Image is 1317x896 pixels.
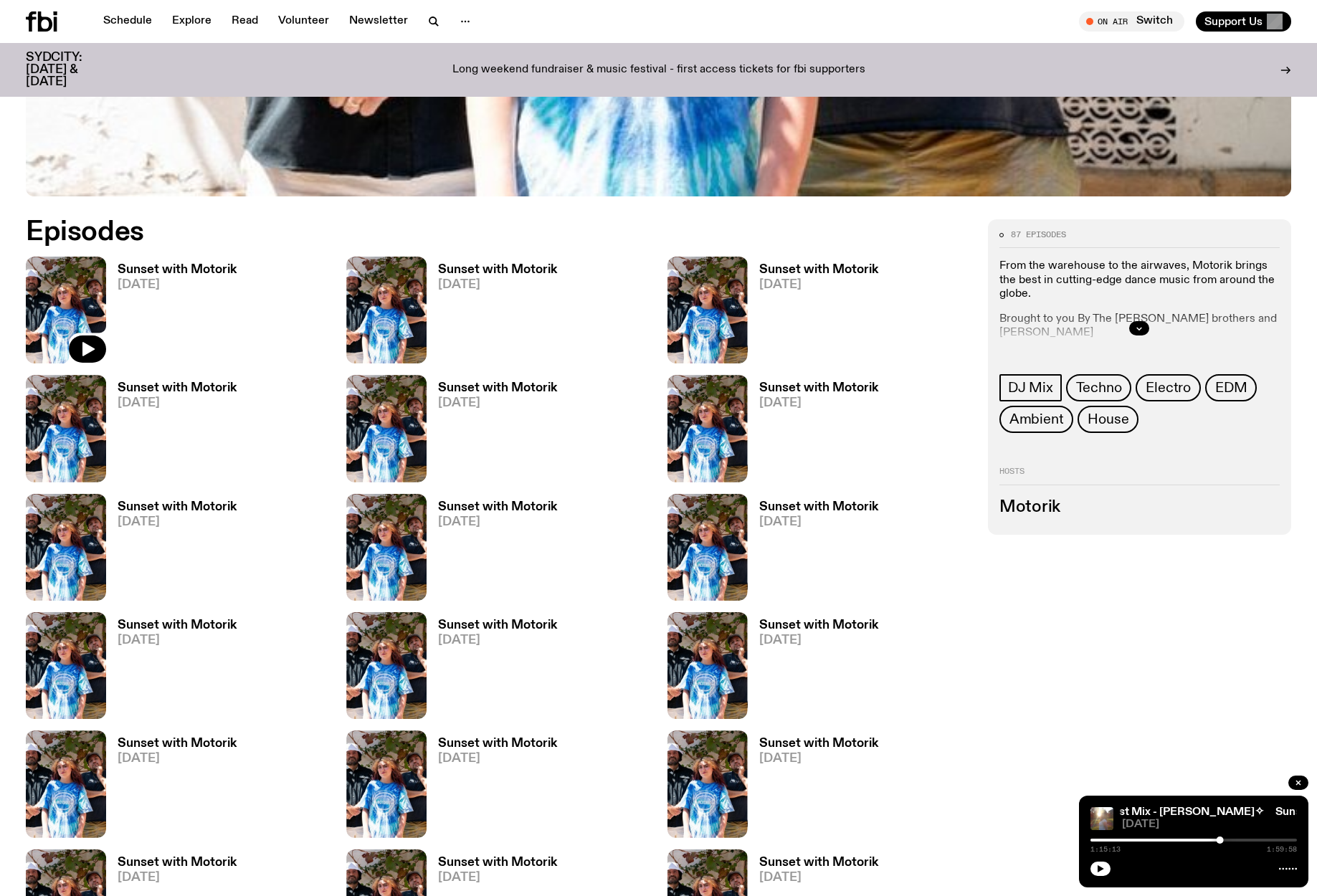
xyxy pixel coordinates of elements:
[438,872,557,884] span: [DATE]
[438,634,557,647] span: [DATE]
[118,857,237,869] h3: Sunset with Motorik
[759,264,878,276] h3: Sunset with Motorik
[106,264,237,363] a: Sunset with Motorik[DATE]
[1011,231,1066,239] span: 87 episodes
[26,52,118,88] h3: SYDCITY: [DATE] & [DATE]
[759,753,878,765] span: [DATE]
[1215,380,1247,396] span: EDM
[759,857,878,869] h3: Sunset with Motorik
[438,397,557,409] span: [DATE]
[118,516,237,528] span: [DATE]
[438,619,557,632] h3: Sunset with Motorik
[999,467,1280,485] h2: Hosts
[667,494,748,601] img: Andrew, Reenie, and Pat stand in a row, smiling at the camera, in dappled light with a vine leafe...
[759,619,878,632] h3: Sunset with Motorik
[1205,374,1257,401] a: EDM
[223,11,267,32] a: Read
[427,619,557,719] a: Sunset with Motorik[DATE]
[899,806,1264,818] a: Sunset with [PERSON_NAME]: Ep 3 ✧Guest Mix - [PERSON_NAME]✧
[95,11,161,32] a: Schedule
[118,738,237,750] h3: Sunset with Motorik
[106,619,237,719] a: Sunset with Motorik[DATE]
[118,619,237,632] h3: Sunset with Motorik
[759,872,878,884] span: [DATE]
[106,382,237,482] a: Sunset with Motorik[DATE]
[346,494,427,601] img: Andrew, Reenie, and Pat stand in a row, smiling at the camera, in dappled light with a vine leafe...
[748,619,878,719] a: Sunset with Motorik[DATE]
[1088,411,1128,427] span: House
[1079,11,1184,32] button: On AirSwitch
[438,264,557,276] h3: Sunset with Motorik
[452,64,865,77] p: Long weekend fundraiser & music festival - first access tickets for fbi supporters
[667,612,748,719] img: Andrew, Reenie, and Pat stand in a row, smiling at the camera, in dappled light with a vine leafe...
[427,738,557,837] a: Sunset with Motorik[DATE]
[118,753,237,765] span: [DATE]
[118,501,237,513] h3: Sunset with Motorik
[427,382,557,482] a: Sunset with Motorik[DATE]
[26,612,106,719] img: Andrew, Reenie, and Pat stand in a row, smiling at the camera, in dappled light with a vine leafe...
[438,516,557,528] span: [DATE]
[999,500,1280,515] h3: Motorik
[438,279,557,291] span: [DATE]
[1090,846,1121,853] span: 1:15:13
[759,397,878,409] span: [DATE]
[1146,380,1191,396] span: Electro
[1076,380,1122,396] span: Techno
[346,730,427,837] img: Andrew, Reenie, and Pat stand in a row, smiling at the camera, in dappled light with a vine leafe...
[26,494,106,601] img: Andrew, Reenie, and Pat stand in a row, smiling at the camera, in dappled light with a vine leafe...
[759,382,878,394] h3: Sunset with Motorik
[106,501,237,601] a: Sunset with Motorik[DATE]
[346,375,427,482] img: Andrew, Reenie, and Pat stand in a row, smiling at the camera, in dappled light with a vine leafe...
[163,11,220,32] a: Explore
[1078,406,1138,433] a: House
[118,279,237,291] span: [DATE]
[438,753,557,765] span: [DATE]
[26,730,106,837] img: Andrew, Reenie, and Pat stand in a row, smiling at the camera, in dappled light with a vine leafe...
[748,738,878,837] a: Sunset with Motorik[DATE]
[1267,846,1297,853] span: 1:59:58
[759,738,878,750] h3: Sunset with Motorik
[438,738,557,750] h3: Sunset with Motorik
[1196,11,1291,32] button: Support Us
[1008,380,1053,396] span: DJ Mix
[438,501,557,513] h3: Sunset with Motorik
[26,257,106,363] img: Andrew, Reenie, and Pat stand in a row, smiling at the camera, in dappled light with a vine leafe...
[427,501,557,601] a: Sunset with Motorik[DATE]
[346,257,427,363] img: Andrew, Reenie, and Pat stand in a row, smiling at the camera, in dappled light with a vine leafe...
[748,382,878,482] a: Sunset with Motorik[DATE]
[341,11,417,32] a: Newsletter
[427,264,557,363] a: Sunset with Motorik[DATE]
[118,264,237,276] h3: Sunset with Motorik
[999,374,1062,401] a: DJ Mix
[1204,15,1263,28] span: Support Us
[1009,411,1064,427] span: Ambient
[26,375,106,482] img: Andrew, Reenie, and Pat stand in a row, smiling at the camera, in dappled light with a vine leafe...
[438,382,557,394] h3: Sunset with Motorik
[270,11,338,32] a: Volunteer
[438,857,557,869] h3: Sunset with Motorik
[759,516,878,528] span: [DATE]
[759,634,878,647] span: [DATE]
[106,738,237,837] a: Sunset with Motorik[DATE]
[1066,374,1132,401] a: Techno
[346,612,427,719] img: Andrew, Reenie, and Pat stand in a row, smiling at the camera, in dappled light with a vine leafe...
[748,501,878,601] a: Sunset with Motorik[DATE]
[667,375,748,482] img: Andrew, Reenie, and Pat stand in a row, smiling at the camera, in dappled light with a vine leafe...
[1122,819,1297,830] span: [DATE]
[667,257,748,363] img: Andrew, Reenie, and Pat stand in a row, smiling at the camera, in dappled light with a vine leafe...
[999,259,1280,301] p: From the warehouse to the airwaves, Motorik brings the best in cutting-edge dance music from arou...
[118,382,237,394] h3: Sunset with Motorik
[118,397,237,409] span: [DATE]
[667,730,748,837] img: Andrew, Reenie, and Pat stand in a row, smiling at the camera, in dappled light with a vine leafe...
[1136,374,1201,401] a: Electro
[999,406,1074,433] a: Ambient
[118,634,237,647] span: [DATE]
[748,264,878,363] a: Sunset with Motorik[DATE]
[759,501,878,513] h3: Sunset with Motorik
[759,279,878,291] span: [DATE]
[118,872,237,884] span: [DATE]
[26,219,864,245] h2: Episodes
